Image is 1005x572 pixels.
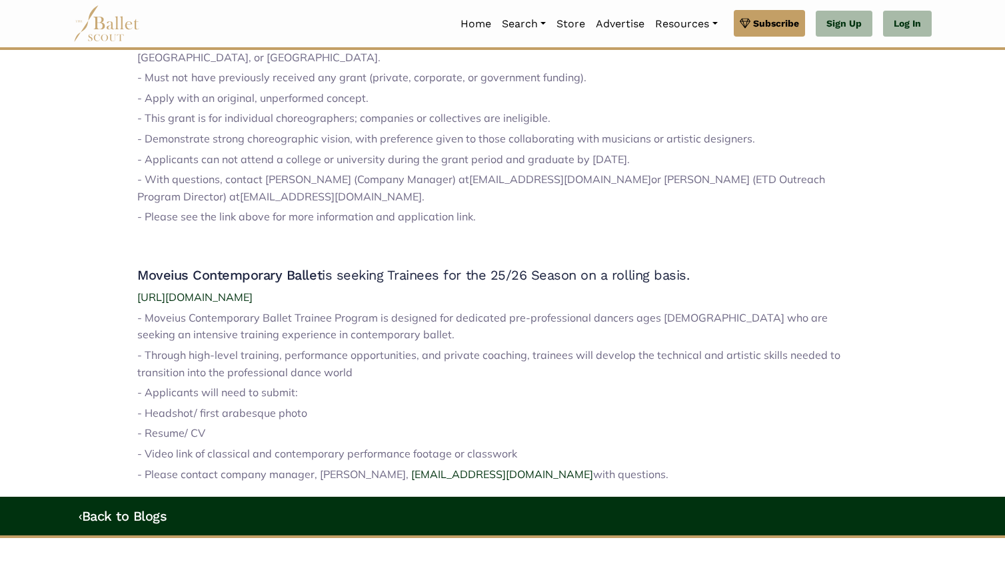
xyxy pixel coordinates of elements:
[497,10,551,38] a: Search
[650,10,722,38] a: Resources
[137,172,825,203] span: or [PERSON_NAME] (ETD Outreach Program Director) at
[137,447,517,460] span: - Video link of classical and contemporary performance footage or classwork
[137,266,868,284] h4: Moveius Contemporary Ballet
[191,71,586,84] span: have previously received any grant (private, corporate, or government funding).
[137,348,840,379] span: - Through high-level training, performance opportunities, and private coaching, trainees will dev...
[137,290,253,304] a: [URL][DOMAIN_NAME]
[137,386,298,399] span: - Applicants will need to submit:
[137,111,550,125] span: - This grant is for individual choreographers; companies or collectives are ineligible.
[137,172,469,186] span: - With questions, contact [PERSON_NAME] (Company Manager) at
[79,508,167,524] a: ‹Back to Blogs
[137,33,804,64] span: - Reside in either [GEOGRAPHIC_DATA], [GEOGRAPHIC_DATA], [GEOGRAPHIC_DATA], [GEOGRAPHIC_DATA], [G...
[137,467,409,481] span: - Please contact company manager, [PERSON_NAME],
[816,11,872,37] a: Sign Up
[137,426,205,439] span: - Resume/ CV
[137,91,369,105] span: - Apply with an original, unperformed concept.
[593,467,668,481] span: with questions.
[322,267,689,283] span: is seeking Trainees for the 25/26 Season on a rolling basis.
[137,311,828,342] span: - Moveius Contemporary Ballet Trainee Program is designed for dedicated pre-professional dancers ...
[79,507,82,524] code: ‹
[753,16,799,31] span: Subscribe
[740,16,750,31] img: gem.svg
[551,10,590,38] a: Store
[240,190,422,203] span: [EMAIL_ADDRESS][DOMAIN_NAME]
[469,172,651,186] span: [EMAIL_ADDRESS][DOMAIN_NAME]
[455,10,497,38] a: Home
[137,152,630,166] span: - Applicants can not attend a college or university during the grant period and graduate by [DATE].
[590,10,650,38] a: Advertise
[411,467,593,481] a: [EMAIL_ADDRESS][DOMAIN_NAME]
[883,11,932,37] a: Log In
[137,71,188,84] span: - Must not
[422,190,425,203] span: .
[137,406,307,420] span: - Headshot/ first arabesque photo
[137,210,476,223] span: - Please see the link above for more information and application link.
[137,132,755,145] span: - Demonstrate strong choreographic vision, with preference given to those collaborating with musi...
[734,10,805,37] a: Subscribe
